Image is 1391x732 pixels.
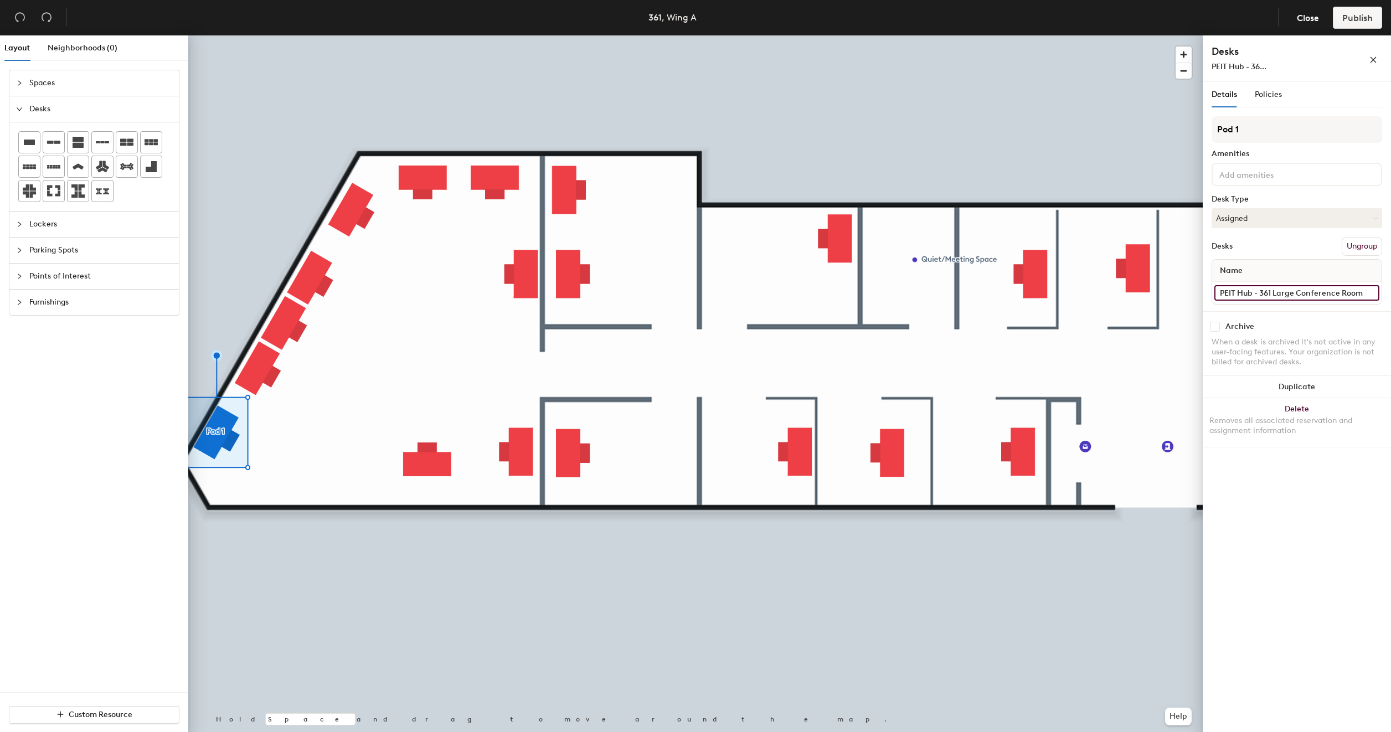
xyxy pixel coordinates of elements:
input: Unnamed desk [1214,285,1379,301]
span: Parking Spots [29,238,172,263]
span: collapsed [16,247,23,254]
span: Policies [1255,90,1282,99]
input: Add amenities [1217,167,1317,181]
button: Ungroup [1342,237,1382,256]
span: PEIT Hub - 36... [1212,62,1266,71]
div: 361, Wing A [648,11,697,24]
h4: Desks [1212,44,1333,59]
span: undo [14,12,25,23]
button: Publish [1333,7,1382,29]
span: Neighborhoods (0) [48,43,117,53]
div: Desk Type [1212,195,1382,204]
button: Custom Resource [9,706,179,724]
span: expanded [16,106,23,112]
div: Removes all associated reservation and assignment information [1209,416,1384,436]
div: When a desk is archived it's not active in any user-facing features. Your organization is not bil... [1212,337,1382,367]
button: Close [1287,7,1328,29]
button: Redo (⌘ + ⇧ + Z) [35,7,58,29]
span: Details [1212,90,1237,99]
span: Lockers [29,212,172,237]
span: Layout [4,43,30,53]
span: collapsed [16,273,23,280]
div: Amenities [1212,150,1382,158]
span: Furnishings [29,290,172,315]
span: Name [1214,261,1248,281]
span: Close [1297,13,1319,23]
div: Desks [1212,242,1233,251]
button: DeleteRemoves all associated reservation and assignment information [1203,398,1391,447]
span: Desks [29,96,172,122]
div: Archive [1225,322,1254,331]
button: Assigned [1212,208,1382,228]
span: close [1369,56,1377,64]
span: collapsed [16,221,23,228]
button: Help [1165,708,1192,725]
button: Undo (⌘ + Z) [9,7,31,29]
span: collapsed [16,80,23,86]
span: collapsed [16,299,23,306]
span: Custom Resource [69,710,132,719]
span: Points of Interest [29,264,172,289]
span: Spaces [29,70,172,96]
button: Duplicate [1203,376,1391,398]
